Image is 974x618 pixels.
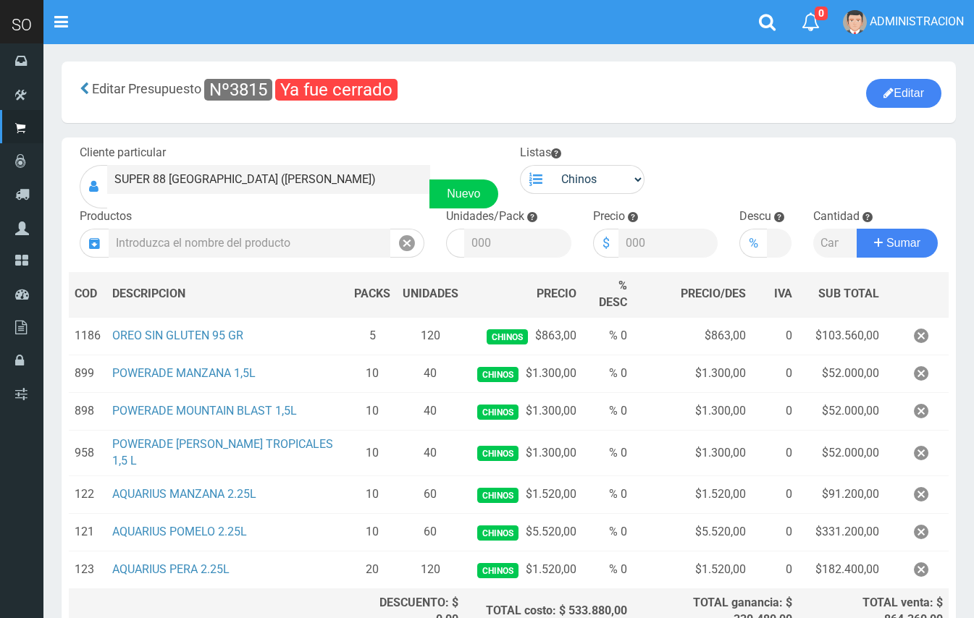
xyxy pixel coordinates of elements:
[477,367,519,382] span: Chinos
[582,393,632,431] td: % 0
[818,286,879,302] span: SUB TOTAL
[112,487,256,501] a: AQUARIUS MANZANA 2.25L
[681,287,746,300] span: PRECIO/DES
[348,317,396,355] td: 5
[80,145,166,161] label: Cliente particular
[582,551,632,589] td: % 0
[582,431,632,476] td: % 0
[112,404,297,418] a: POWERADE MOUNTAIN BLAST 1,5L
[397,393,465,431] td: 40
[599,279,627,309] span: % DESC
[464,229,571,258] input: 000
[537,286,576,302] span: PRECIO
[633,431,752,476] td: $1.300,00
[69,272,106,318] th: COD
[69,514,106,551] td: 121
[112,437,333,467] a: POWERADE [PERSON_NAME] TROPICALES 1,5 L
[477,563,519,578] span: Chinos
[813,208,860,225] label: Cantidad
[633,551,752,589] td: $1.520,00
[593,208,625,225] label: Precio
[275,79,398,101] span: Ya fue cerrado
[112,329,243,342] a: OREO SIN GLUTEN 95 GR
[348,355,396,393] td: 10
[348,272,396,318] th: PACKS
[80,208,132,225] label: Productos
[813,229,858,258] input: Cantidad
[464,476,582,514] td: $1.520,00
[69,431,106,476] td: 958
[866,79,941,108] button: Editar
[464,551,582,589] td: $1.520,00
[752,317,798,355] td: 0
[133,287,185,300] span: CRIPCION
[798,393,885,431] td: $52.000,00
[886,237,920,249] span: Sumar
[397,317,465,355] td: 120
[464,431,582,476] td: $1.300,00
[815,7,828,20] span: 0
[739,208,771,225] label: Descu
[798,317,885,355] td: $103.560,00
[69,317,106,355] td: 1186
[798,431,885,476] td: $52.000,00
[112,366,256,380] a: POWERADE MANZANA 1,5L
[464,514,582,551] td: $5.520,00
[798,551,885,589] td: $182.400,00
[798,355,885,393] td: $52.000,00
[477,405,519,420] span: Chinos
[397,476,465,514] td: 60
[69,551,106,589] td: 123
[798,476,885,514] td: $91.200,00
[633,476,752,514] td: $1.520,00
[107,165,430,194] input: Consumidor Final
[618,229,718,258] input: 000
[397,355,465,393] td: 40
[429,179,498,208] a: Nuevo
[774,287,792,300] span: IVA
[633,355,752,393] td: $1.300,00
[633,393,752,431] td: $1.300,00
[752,514,798,551] td: 0
[446,208,524,225] label: Unidades/Pack
[112,562,230,576] a: AQUARIUS PERA 2.25L
[106,272,348,318] th: DES
[857,229,938,258] button: Sumar
[752,393,798,431] td: 0
[397,431,465,476] td: 40
[582,476,632,514] td: % 0
[397,551,465,589] td: 120
[752,476,798,514] td: 0
[69,355,106,393] td: 899
[843,10,867,34] img: User Image
[752,431,798,476] td: 0
[633,514,752,551] td: $5.520,00
[464,355,582,393] td: $1.300,00
[397,514,465,551] td: 60
[348,393,396,431] td: 10
[739,229,767,258] div: %
[582,355,632,393] td: % 0
[348,551,396,589] td: 20
[348,431,396,476] td: 10
[798,514,885,551] td: $331.200,00
[109,229,390,258] input: Introduzca el nombre del producto
[752,355,798,393] td: 0
[487,329,528,344] span: Chinos
[520,145,561,161] label: Listas
[112,525,247,538] a: AQUARIUS POMELO 2.25L
[92,81,201,96] span: Editar Presupuesto
[477,446,519,461] span: Chinos
[582,317,632,355] td: % 0
[69,393,106,431] td: 898
[348,476,396,514] td: 10
[582,514,632,551] td: % 0
[752,551,798,589] td: 0
[593,229,618,258] div: $
[397,272,465,318] th: UNIDADES
[767,229,791,258] input: 000
[477,488,519,503] span: Chinos
[870,14,964,28] span: ADMINISTRACION
[477,525,519,541] span: Chinos
[633,317,752,355] td: $863,00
